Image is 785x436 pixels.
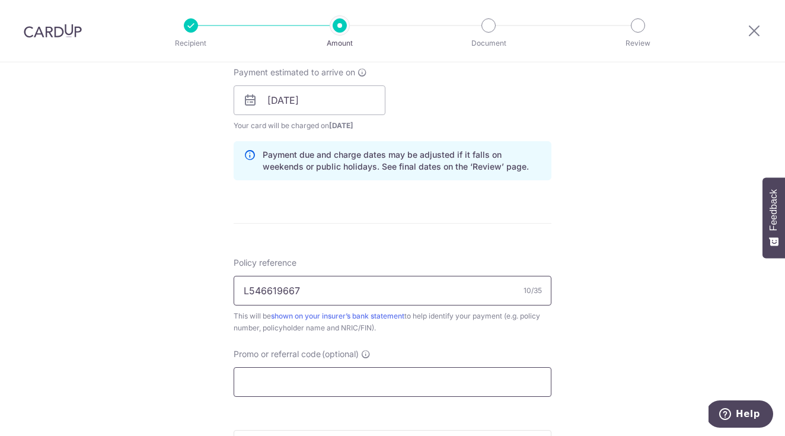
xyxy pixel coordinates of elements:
a: shown on your insurer’s bank statement [271,311,404,320]
p: Review [594,37,682,49]
span: (optional) [322,348,359,360]
div: This will be to help identify your payment (e.g. policy number, policyholder name and NRIC/FIN). [234,310,551,334]
p: Recipient [147,37,235,49]
img: CardUp [24,24,82,38]
p: Payment due and charge dates may be adjusted if it falls on weekends or public holidays. See fina... [263,149,541,173]
button: Feedback - Show survey [762,177,785,258]
input: DD / MM / YYYY [234,85,385,115]
iframe: Opens a widget where you can find more information [709,400,773,430]
span: Promo or referral code [234,348,321,360]
span: Payment estimated to arrive on [234,66,355,78]
div: 10/35 [524,285,542,297]
p: Amount [296,37,384,49]
span: Feedback [768,189,779,231]
span: [DATE] [329,121,353,130]
p: Document [445,37,532,49]
span: Your card will be charged on [234,120,385,132]
label: Policy reference [234,257,296,269]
